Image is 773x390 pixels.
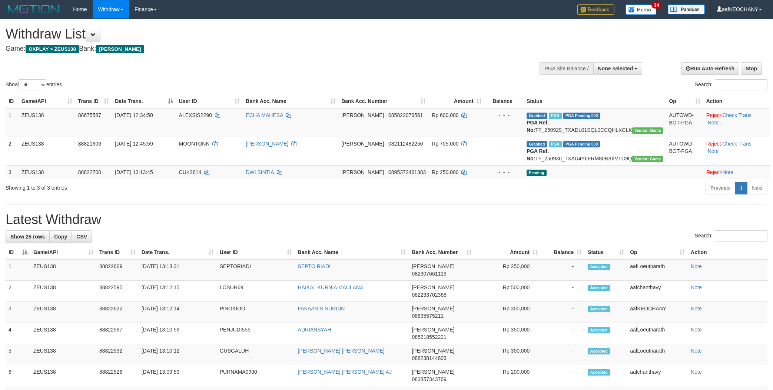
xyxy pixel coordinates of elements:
td: GUSGALUH [217,344,295,365]
td: ZEUS138 [19,137,75,165]
td: · · [703,137,770,165]
span: Copy 0895372461383 to clipboard [388,169,426,175]
td: · · [703,108,770,137]
span: [PERSON_NAME] [412,306,454,311]
a: 1 [735,182,747,194]
td: ZEUS138 [30,365,96,386]
td: 88822669 [96,259,139,281]
div: PGA Site Balance / [540,62,593,75]
span: Accepted [588,327,610,333]
a: [PERSON_NAME] [246,141,288,147]
a: Note [708,148,719,154]
span: 88822700 [78,169,101,175]
td: - [541,365,585,386]
span: Copy 082307661119 to clipboard [412,271,446,277]
a: FAKAANIS NURDIN [298,306,345,311]
img: MOTION_logo.png [6,4,62,15]
td: - [541,323,585,344]
td: 3 [6,302,30,323]
span: OXPLAY > ZEUS138 [26,45,79,53]
img: Feedback.jpg [577,4,614,15]
span: Marked by aafpengsreynich [549,113,562,119]
span: None selected [598,66,633,71]
a: ADRIANSYAH [298,327,331,333]
h1: Latest Withdraw [6,212,767,227]
span: ALEXSIS2290 [179,112,212,118]
td: Rp 200,000 [475,365,541,386]
input: Search: [715,79,767,90]
img: panduan.png [668,4,705,14]
span: [PERSON_NAME] [412,327,454,333]
div: - - - [488,140,521,147]
b: PGA Ref. No: [527,148,549,161]
th: Amount: activate to sort column ascending [429,94,484,108]
td: PURNAMA0990 [217,365,295,386]
h1: Withdraw List [6,27,508,41]
span: Rp 705.000 [432,141,458,147]
span: [PERSON_NAME] [96,45,144,53]
td: 6 [6,365,30,386]
td: 88822528 [96,365,139,386]
span: Copy 085218552221 to clipboard [412,334,446,340]
td: ZEUS138 [30,323,96,344]
th: User ID: activate to sort column ascending [217,246,295,259]
th: ID [6,94,19,108]
td: 5 [6,344,30,365]
h4: Game: Bank: [6,45,508,53]
td: aafKEOCHANY [627,302,688,323]
a: Note [691,369,702,375]
th: Bank Acc. Name: activate to sort column ascending [243,94,338,108]
a: CSV [72,230,92,243]
span: PGA Pending [563,113,600,119]
td: - [541,281,585,302]
td: ZEUS138 [30,259,96,281]
td: 88822532 [96,344,139,365]
span: Show 25 rows [10,234,45,240]
th: Trans ID: activate to sort column ascending [75,94,112,108]
span: [PERSON_NAME] [341,141,384,147]
span: MOONTONN [179,141,210,147]
label: Show entries [6,79,62,90]
span: 34 [651,2,661,9]
span: [PERSON_NAME] [412,263,454,269]
span: [DATE] 13:13:45 [115,169,153,175]
td: ZEUS138 [30,302,96,323]
span: [PERSON_NAME] [412,348,454,354]
a: Reject [706,141,721,147]
td: PINOKIOO [217,302,295,323]
td: 88822622 [96,302,139,323]
td: [DATE] 13:10:12 [139,344,217,365]
td: [DATE] 13:10:59 [139,323,217,344]
div: - - - [488,169,521,176]
th: Action [688,246,767,259]
label: Search: [695,230,767,241]
td: · [703,165,770,179]
td: [DATE] 13:09:53 [139,365,217,386]
td: [DATE] 13:12:15 [139,281,217,302]
td: Rp 350,000 [475,323,541,344]
td: Rp 250,000 [475,259,541,281]
label: Search: [695,79,767,90]
a: HAIKAL KURNIA MAULANA [298,284,364,290]
a: Note [691,306,702,311]
th: Action [703,94,770,108]
span: Accepted [588,264,610,270]
span: [DATE] 12:45:59 [115,141,153,147]
button: None selected [593,62,643,75]
th: Game/API: activate to sort column ascending [30,246,96,259]
a: [PERSON_NAME] [PERSON_NAME] [298,348,385,354]
td: Rp 300,000 [475,302,541,323]
td: aafchanthavy [627,281,688,302]
td: 2 [6,137,19,165]
th: Date Trans.: activate to sort column descending [112,94,176,108]
div: Showing 1 to 3 of 3 entries [6,181,316,191]
td: aafchanthavy [627,365,688,386]
span: 88821606 [78,141,101,147]
td: [DATE] 13:12:14 [139,302,217,323]
span: Copy 088238144803 to clipboard [412,355,446,361]
a: Show 25 rows [6,230,50,243]
td: - [541,302,585,323]
th: Op: activate to sort column ascending [627,246,688,259]
select: Showentries [19,79,46,90]
td: LOSUH69 [217,281,295,302]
